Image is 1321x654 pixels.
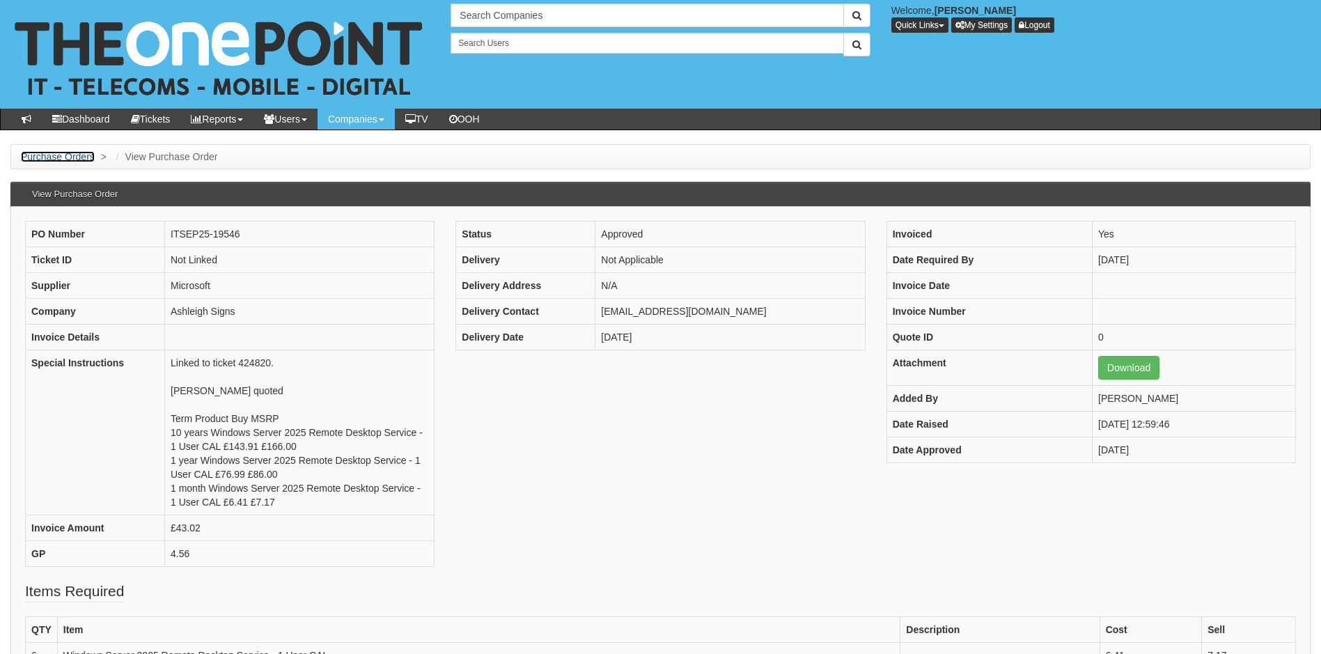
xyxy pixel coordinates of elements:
[1093,412,1296,437] td: [DATE] 12:59:46
[165,247,435,273] td: Not Linked
[451,33,843,54] input: Search Users
[180,109,253,130] a: Reports
[26,617,58,643] th: QTY
[1093,386,1296,412] td: [PERSON_NAME]
[886,221,1092,247] th: Invoiced
[26,541,165,567] th: GP
[25,182,125,206] h3: View Purchase Order
[1098,356,1159,380] a: Download
[451,3,843,27] input: Search Companies
[26,299,165,325] th: Company
[595,247,865,273] td: Not Applicable
[21,151,95,162] a: Purchase Orders
[1093,325,1296,350] td: 0
[165,221,435,247] td: ITSEP25-19546
[26,350,165,515] th: Special Instructions
[595,221,865,247] td: Approved
[1093,221,1296,247] td: Yes
[57,617,900,643] th: Item
[886,412,1092,437] th: Date Raised
[120,109,181,130] a: Tickets
[395,109,439,130] a: TV
[595,325,865,350] td: [DATE]
[456,221,595,247] th: Status
[1093,437,1296,463] td: [DATE]
[26,325,165,350] th: Invoice Details
[1015,17,1054,33] a: Logout
[253,109,318,130] a: Users
[900,617,1100,643] th: Description
[456,299,595,325] th: Delivery Contact
[1100,617,1202,643] th: Cost
[1202,617,1296,643] th: Sell
[25,581,124,602] legend: Items Required
[881,3,1321,33] div: Welcome,
[886,325,1092,350] th: Quote ID
[165,350,435,515] td: Linked to ticket 424820. [PERSON_NAME] quoted Term Product Buy MSRP 10 years Windows Server 2025 ...
[886,247,1092,273] th: Date Required By
[1093,247,1296,273] td: [DATE]
[891,17,948,33] button: Quick Links
[595,299,865,325] td: [EMAIL_ADDRESS][DOMAIN_NAME]
[439,109,490,130] a: OOH
[26,247,165,273] th: Ticket ID
[165,515,435,541] td: £43.02
[951,17,1013,33] a: My Settings
[26,221,165,247] th: PO Number
[165,541,435,567] td: 4.56
[886,273,1092,299] th: Invoice Date
[456,325,595,350] th: Delivery Date
[318,109,395,130] a: Companies
[42,109,120,130] a: Dashboard
[886,350,1092,386] th: Attachment
[165,299,435,325] td: Ashleigh Signs
[456,247,595,273] th: Delivery
[456,273,595,299] th: Delivery Address
[935,5,1016,16] b: [PERSON_NAME]
[595,273,865,299] td: N/A
[886,437,1092,463] th: Date Approved
[886,386,1092,412] th: Added By
[886,299,1092,325] th: Invoice Number
[97,151,110,162] span: >
[113,150,218,164] li: View Purchase Order
[26,273,165,299] th: Supplier
[26,515,165,541] th: Invoice Amount
[165,273,435,299] td: Microsoft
